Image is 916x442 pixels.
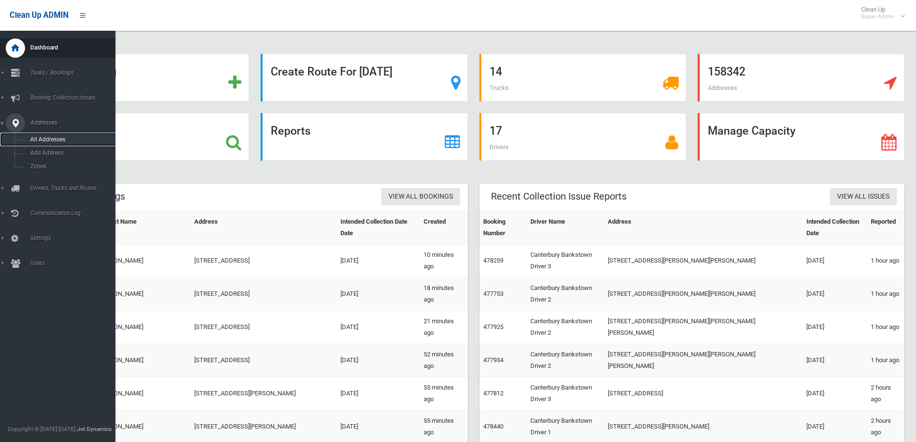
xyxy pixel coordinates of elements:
td: [PERSON_NAME] [93,344,190,377]
strong: Manage Capacity [708,124,795,138]
small: Super Admin [861,13,894,20]
span: Settings [27,235,123,241]
a: 477812 [483,390,503,397]
td: [STREET_ADDRESS] [190,278,337,311]
td: Canterbury Bankstown Driver 2 [527,278,604,311]
td: [STREET_ADDRESS] [604,377,803,410]
span: Communication Log [27,210,123,216]
td: [PERSON_NAME] [93,244,190,278]
td: [DATE] [803,244,866,278]
td: 10 minutes ago [420,244,467,278]
a: View All Issues [830,188,897,206]
td: [STREET_ADDRESS][PERSON_NAME][PERSON_NAME] [604,244,803,278]
a: 14 Trucks [479,54,686,101]
td: Canterbury Bankstown Driver 3 [527,244,604,278]
span: Zones [27,163,114,170]
span: Trucks [489,84,509,91]
td: [STREET_ADDRESS][PERSON_NAME][PERSON_NAME] [604,278,803,311]
td: [DATE] [337,311,420,344]
a: 477934 [483,356,503,364]
a: 17 Drivers [479,113,686,161]
a: 478259 [483,257,503,264]
a: Create Route For [DATE] [261,54,467,101]
td: [DATE] [337,278,420,311]
td: 1 hour ago [867,311,904,344]
td: 52 minutes ago [420,344,467,377]
td: 2 hours ago [867,377,904,410]
th: Created [420,211,467,244]
span: Booking Collection Issues [27,94,123,101]
th: Address [604,211,803,244]
td: [STREET_ADDRESS] [190,344,337,377]
a: 477925 [483,323,503,330]
span: Clean Up ADMIN [10,11,68,20]
span: Drivers [489,143,509,151]
span: Addresses [708,84,737,91]
a: Manage Capacity [698,113,904,161]
td: Canterbury Bankstown Driver 2 [527,344,604,377]
a: 478440 [483,423,503,430]
td: [DATE] [803,344,866,377]
strong: 14 [489,65,502,78]
span: Add Address [27,150,114,156]
th: Intended Collection Date [803,211,866,244]
strong: 158342 [708,65,745,78]
td: [DATE] [803,278,866,311]
header: Recent Collection Issue Reports [479,187,638,206]
td: [STREET_ADDRESS][PERSON_NAME][PERSON_NAME][PERSON_NAME] [604,344,803,377]
a: Add Booking [42,54,249,101]
span: Copyright © [DATE]-[DATE] [8,426,75,432]
a: 158342 Addresses [698,54,904,101]
td: [PERSON_NAME] [93,311,190,344]
strong: Reports [271,124,311,138]
th: Address [190,211,337,244]
td: [STREET_ADDRESS][PERSON_NAME] [190,377,337,410]
span: All Addresses [27,136,114,143]
td: [DATE] [803,377,866,410]
td: 18 minutes ago [420,278,467,311]
span: Dashboard [27,44,123,51]
span: Clean Up [856,6,904,20]
th: Driver Name [527,211,604,244]
td: 1 hour ago [867,344,904,377]
a: View All Bookings [381,188,460,206]
td: [DATE] [803,311,866,344]
span: Drivers, Trucks and Routes [27,185,123,191]
strong: 17 [489,124,502,138]
td: [PERSON_NAME] [93,377,190,410]
td: [STREET_ADDRESS] [190,244,337,278]
td: 1 hour ago [867,244,904,278]
td: [STREET_ADDRESS][PERSON_NAME][PERSON_NAME][PERSON_NAME] [604,311,803,344]
th: Booking Number [479,211,527,244]
th: Reported [867,211,904,244]
a: 477753 [483,290,503,297]
td: [DATE] [337,244,420,278]
td: Canterbury Bankstown Driver 2 [527,311,604,344]
td: [DATE] [337,377,420,410]
strong: Create Route For [DATE] [271,65,392,78]
a: Search [42,113,249,161]
strong: Jet Dynamics [77,426,112,432]
td: [STREET_ADDRESS] [190,311,337,344]
th: Contact Name [93,211,190,244]
span: Users [27,260,123,266]
td: [DATE] [337,344,420,377]
td: 1 hour ago [867,278,904,311]
a: Reports [261,113,467,161]
th: Intended Collection Date Date [337,211,420,244]
td: [PERSON_NAME] [93,278,190,311]
span: Addresses [27,119,123,126]
span: Tasks / Bookings [27,69,123,76]
td: 21 minutes ago [420,311,467,344]
td: Canterbury Bankstown Driver 3 [527,377,604,410]
td: 55 minutes ago [420,377,467,410]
